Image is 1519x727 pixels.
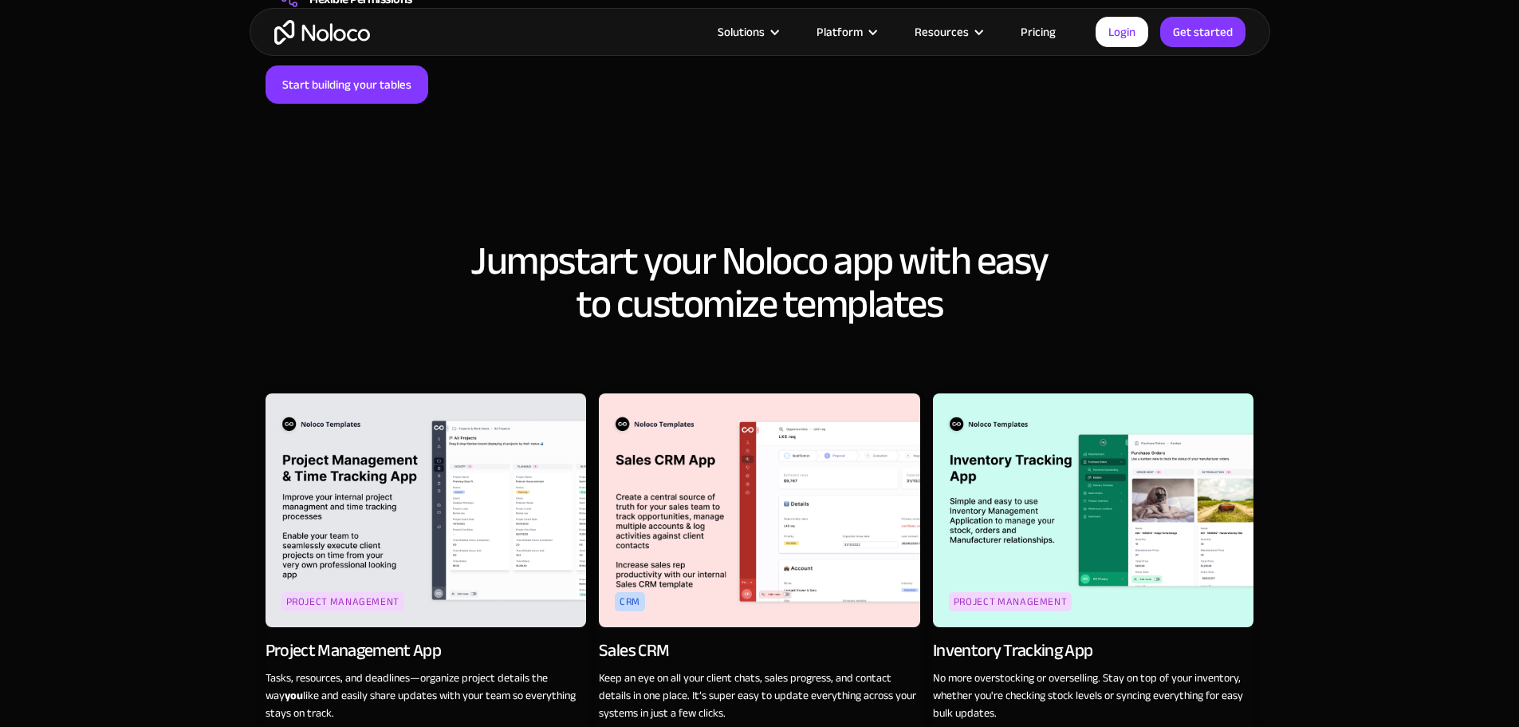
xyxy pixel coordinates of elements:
[615,592,645,611] div: crm
[718,22,765,42] div: Solutions
[1096,17,1148,47] a: Login
[817,22,863,42] div: Platform
[274,20,370,45] a: home
[698,22,797,42] div: Solutions
[266,65,428,104] a: Start building your tables
[599,670,920,722] p: Keep an eye on all your client chats, sales progress, and contact details in one place. It’s supe...
[281,592,405,611] div: Project Management
[895,22,1001,42] div: Resources
[933,670,1254,722] p: No more overstocking or overselling. Stay on top of your inventory, whether you're checking stock...
[1001,22,1076,42] a: Pricing
[1160,17,1246,47] a: Get started
[266,670,587,722] p: Tasks, resources, and deadlines—organize project details the way like and easily share updates wi...
[915,22,969,42] div: Resources
[266,639,441,662] div: Project Management App
[285,685,303,706] strong: you
[797,22,895,42] div: Platform
[933,639,1092,662] div: Inventory Tracking App
[949,592,1072,611] div: Project Management
[266,239,1254,326] h2: Jumpstart your Noloco app with easy to customize templates
[599,639,669,662] div: Sales CRM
